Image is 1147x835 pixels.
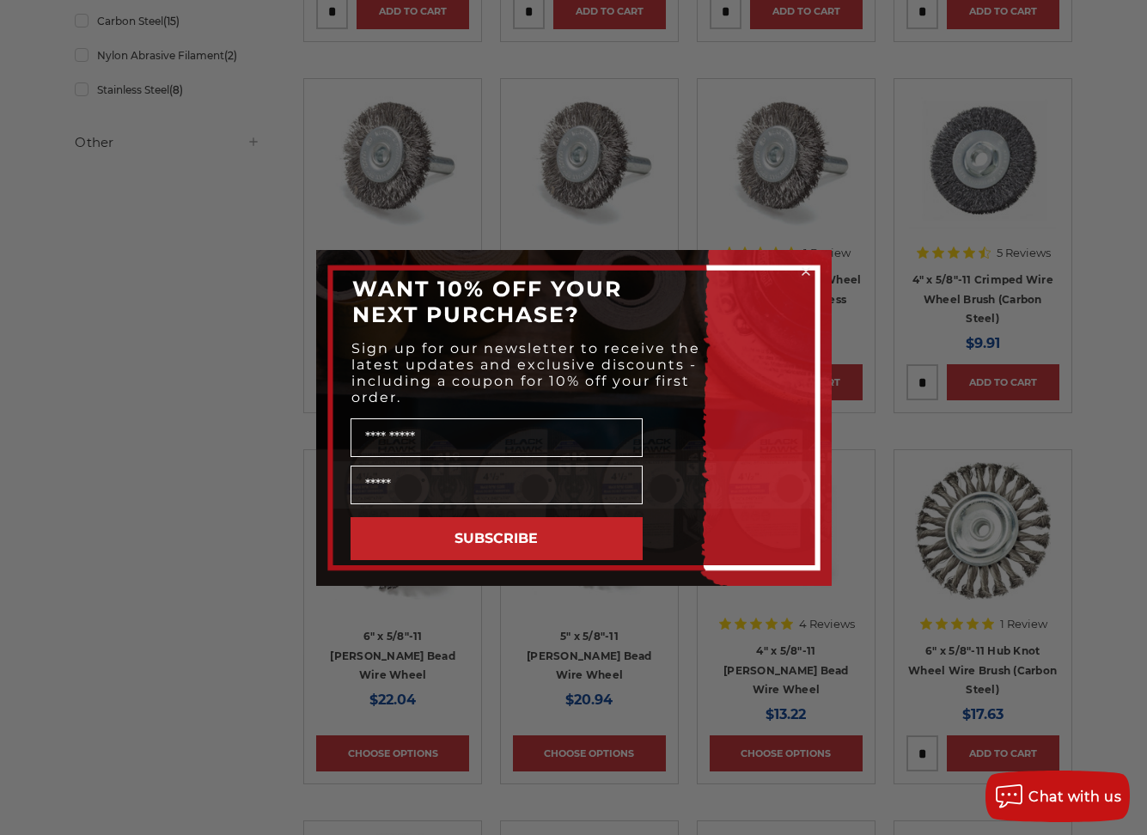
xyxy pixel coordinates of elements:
[1028,789,1121,805] span: Chat with us
[797,263,814,280] button: Close dialog
[352,276,622,327] span: WANT 10% OFF YOUR NEXT PURCHASE?
[351,466,643,504] input: Email
[351,517,643,560] button: SUBSCRIBE
[985,771,1130,822] button: Chat with us
[351,340,700,405] span: Sign up for our newsletter to receive the latest updates and exclusive discounts - including a co...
